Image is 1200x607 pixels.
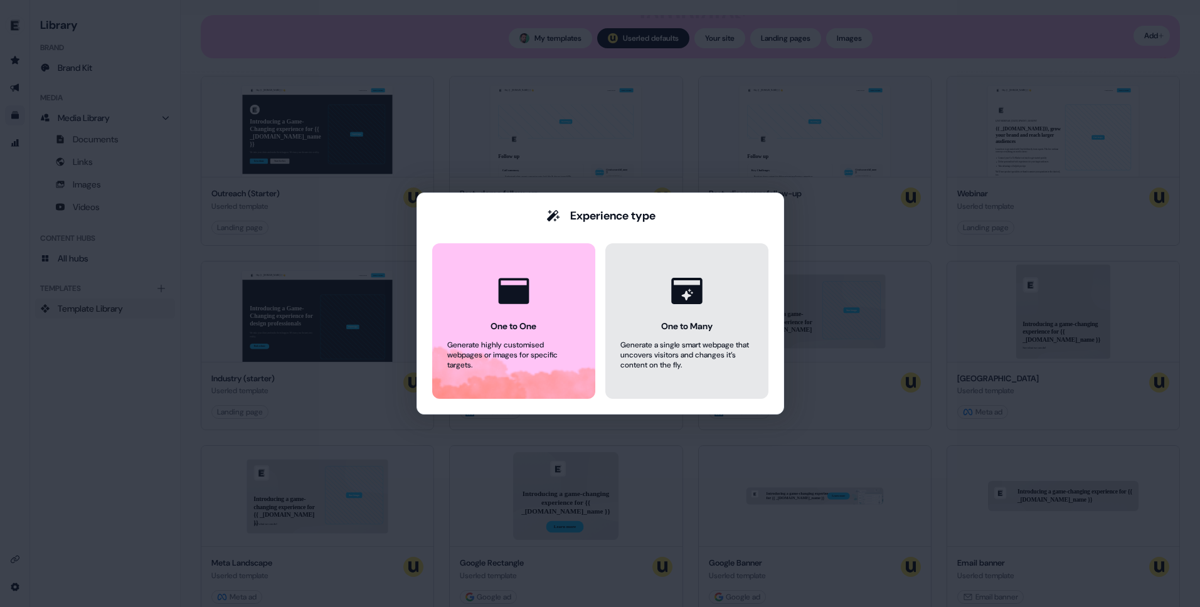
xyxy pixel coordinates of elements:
[620,340,753,370] div: Generate a single smart webpage that uncovers visitors and changes it’s content on the fly.
[661,320,713,332] div: One to Many
[491,320,536,332] div: One to One
[447,340,580,370] div: Generate highly customised webpages or images for specific targets.
[570,208,656,223] div: Experience type
[605,243,768,399] button: One to ManyGenerate a single smart webpage that uncovers visitors and changes it’s content on the...
[432,243,595,399] button: One to OneGenerate highly customised webpages or images for specific targets.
